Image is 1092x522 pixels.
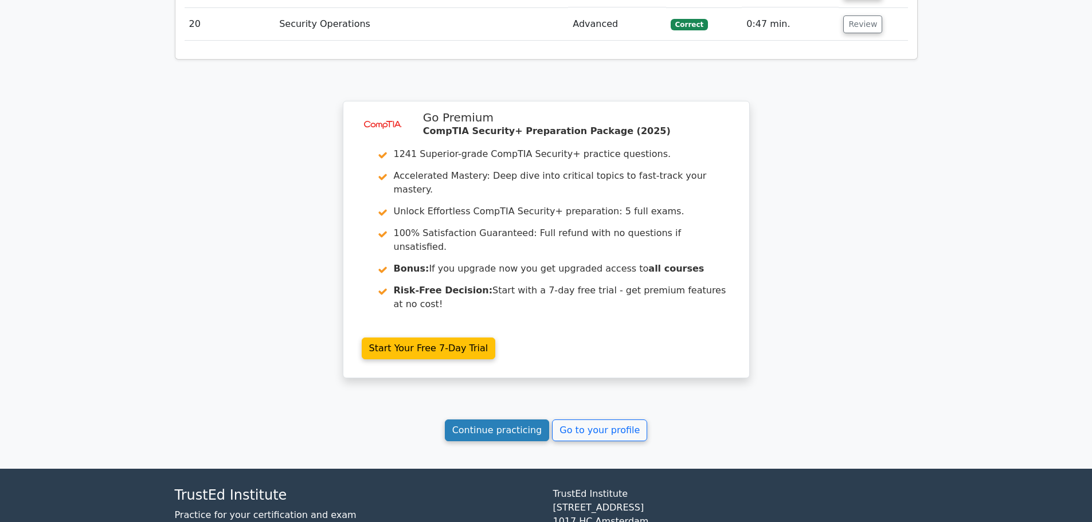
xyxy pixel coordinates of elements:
[175,487,539,504] h4: TrustEd Institute
[175,509,357,520] a: Practice for your certification and exam
[362,337,496,359] a: Start Your Free 7-Day Trial
[275,8,568,41] td: Security Operations
[445,419,550,441] a: Continue practicing
[843,15,882,33] button: Review
[185,8,275,41] td: 20
[552,419,647,441] a: Go to your profile
[671,19,708,30] span: Correct
[742,8,839,41] td: 0:47 min.
[568,8,666,41] td: Advanced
